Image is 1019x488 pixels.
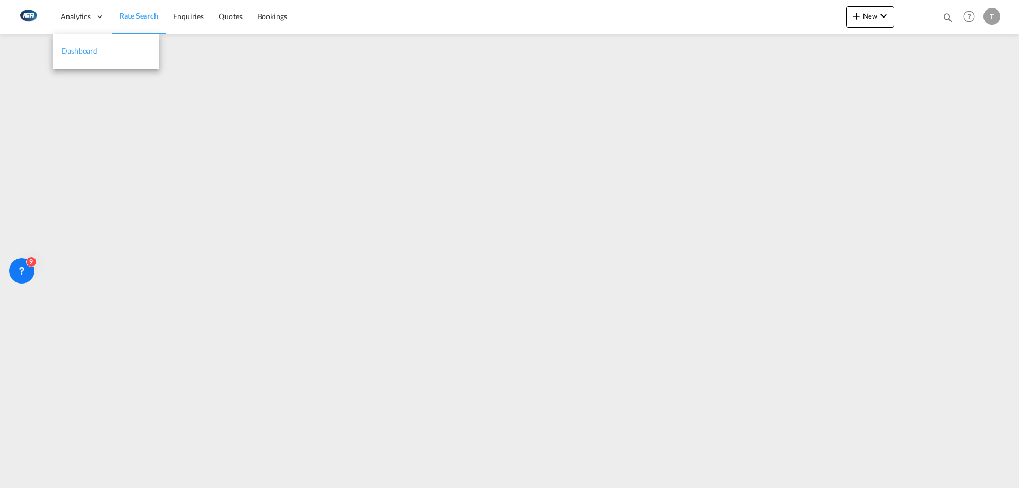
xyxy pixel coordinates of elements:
md-icon: icon-plus 400-fg [850,10,863,22]
div: T [983,8,1000,25]
img: 1aa151c0c08011ec8d6f413816f9a227.png [16,5,40,29]
span: Rate Search [119,11,158,20]
span: New [850,12,890,20]
md-icon: icon-magnify [942,12,954,23]
div: icon-magnify [942,12,954,28]
span: Bookings [257,12,287,21]
span: Analytics [61,11,91,22]
span: Enquiries [173,12,204,21]
span: Quotes [219,12,242,21]
div: Help [960,7,983,27]
a: Dashboard [53,34,159,69]
span: Dashboard [62,46,98,55]
md-icon: icon-chevron-down [877,10,890,22]
span: Help [960,7,978,25]
button: icon-plus 400-fgNewicon-chevron-down [846,6,894,28]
